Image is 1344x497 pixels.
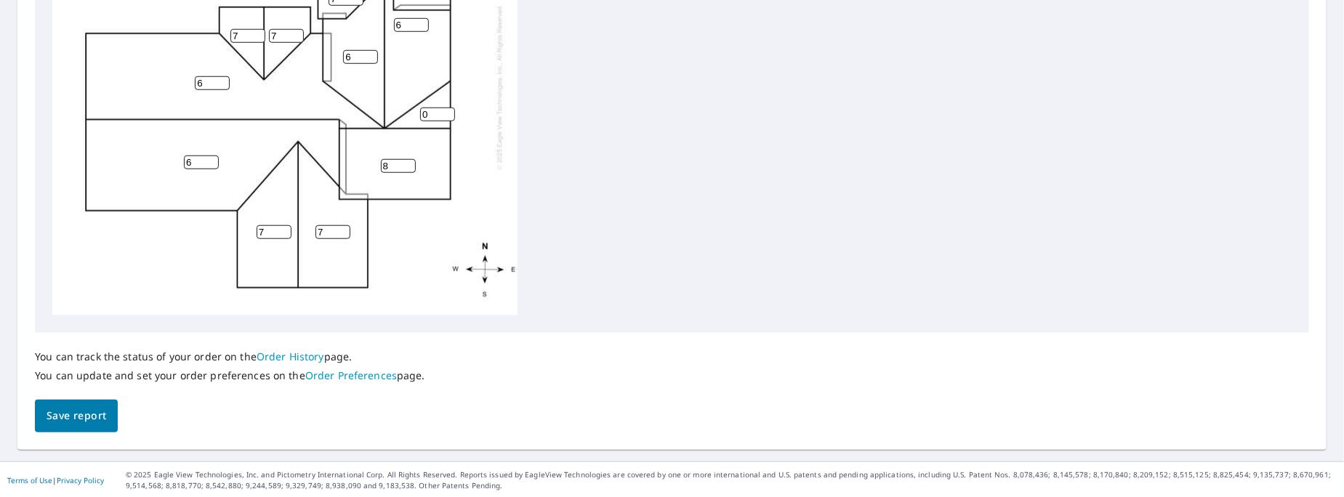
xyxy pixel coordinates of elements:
p: You can update and set your order preferences on the page. [35,369,425,382]
a: Terms of Use [7,475,52,485]
a: Privacy Policy [57,475,104,485]
a: Order History [257,349,324,363]
p: You can track the status of your order on the page. [35,350,425,363]
a: Order Preferences [305,368,397,382]
button: Save report [35,400,118,432]
p: | [7,476,104,485]
p: © 2025 Eagle View Technologies, Inc. and Pictometry International Corp. All Rights Reserved. Repo... [126,469,1337,491]
span: Save report [47,407,106,425]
